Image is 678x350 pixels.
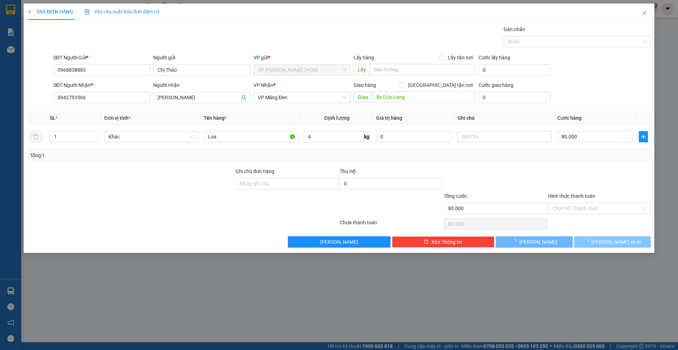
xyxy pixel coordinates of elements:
button: Close [635,4,654,23]
input: VD: Bàn, Ghế [204,131,298,142]
div: VP gửi [254,54,351,61]
div: SĐT Người Gửi [53,54,150,61]
span: [PERSON_NAME] và In [591,238,641,246]
button: plus [639,131,648,142]
span: close [642,10,647,16]
span: [PERSON_NAME] [320,238,358,246]
span: Yêu cầu xuất hóa đơn điện tử [84,9,159,14]
span: Khác [108,131,194,142]
span: loading [512,239,519,244]
span: Tên hàng [204,115,227,121]
span: [GEOGRAPHIC_DATA] tận nơi [405,81,476,89]
span: VP Hoàng Văn Thụ (HCM) [258,65,346,75]
span: plus [639,134,648,140]
label: Ghi chú đơn hàng [236,168,274,174]
div: SĐT Người Nhận [53,81,150,89]
span: kg [363,131,370,142]
label: Cước lấy hàng [478,55,510,60]
button: delete [30,131,41,142]
div: Người nhận [153,81,250,89]
label: Gán nhãn [504,26,525,32]
span: Cước hàng [557,115,582,121]
span: Lấy [353,64,370,75]
span: Xóa Thông tin [432,238,462,246]
span: Định lượng [325,115,350,121]
div: Người gửi [153,54,250,61]
input: Cước giao hàng [478,92,551,103]
button: [PERSON_NAME] [496,236,572,248]
span: Đơn vị tính [104,115,131,121]
img: icon [84,9,90,15]
span: loading [584,239,591,244]
span: Lấy hàng [353,55,374,60]
button: deleteXóa Thông tin [392,236,495,248]
span: VP Măng Đen [258,92,346,103]
span: Giao [353,91,372,103]
span: Thu Hộ [340,168,356,174]
span: delete [424,239,429,245]
input: 0 [376,131,452,142]
span: VP Nhận [254,82,273,88]
span: user-add [241,95,246,100]
div: Chưa thanh toán [339,219,443,231]
span: [PERSON_NAME] [519,238,557,246]
div: Tổng: 1 [30,152,262,159]
span: Giá trị hàng [376,115,402,121]
input: Cước lấy hàng [478,64,551,76]
span: TẠO ĐƠN HÀNG [27,9,73,14]
th: Ghi chú [455,111,554,125]
span: Giao hàng [353,82,376,88]
input: Ghi chú đơn hàng [236,178,338,189]
label: Cước giao hàng [478,82,513,88]
span: Lấy tận nơi [445,54,476,61]
span: Tổng cước [444,193,467,199]
input: Dọc đường [372,91,476,103]
input: Ghi Chú [458,131,552,142]
span: SL [50,115,55,121]
span: plus [27,9,32,14]
label: Hình thức thanh toán [548,193,595,199]
input: Dọc đường [370,64,476,75]
button: [PERSON_NAME] [288,236,391,248]
button: [PERSON_NAME] và In [574,236,651,248]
